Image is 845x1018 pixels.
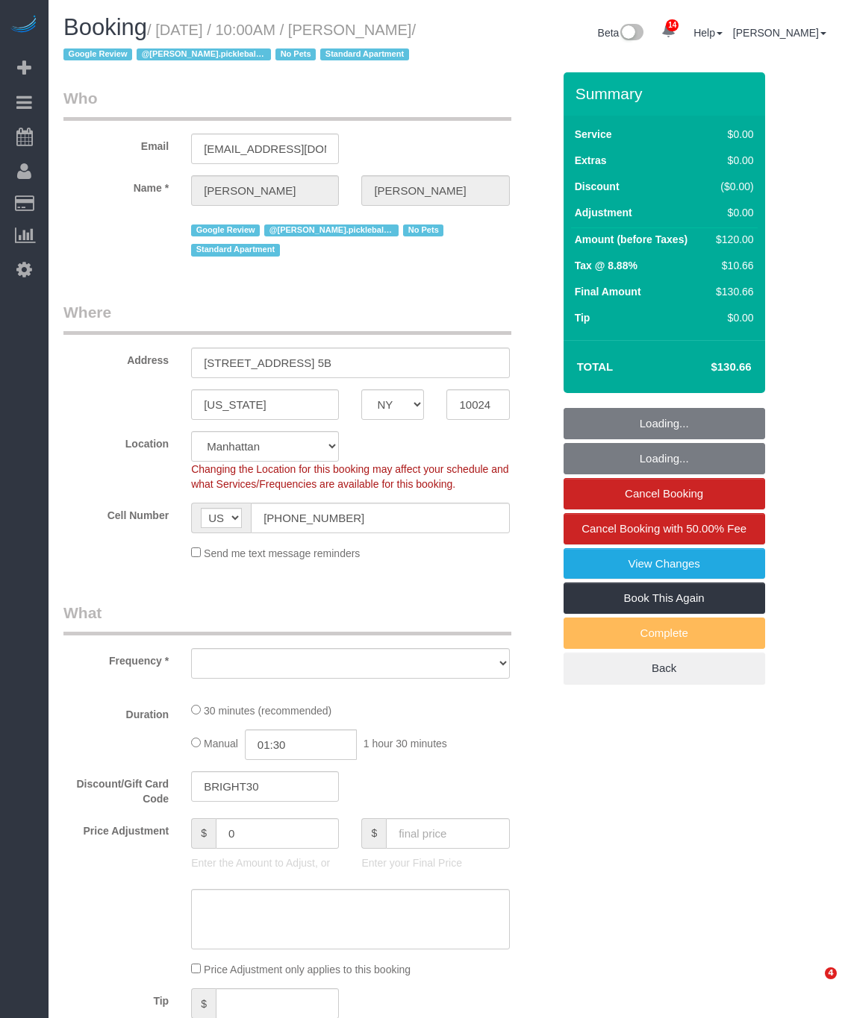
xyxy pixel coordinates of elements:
span: $ [191,818,216,849]
a: [PERSON_NAME] [733,27,826,39]
span: Standard Apartment [320,48,409,60]
span: Google Review [63,48,132,60]
small: / [DATE] / 10:00AM / [PERSON_NAME] [63,22,416,63]
label: Discount/Gift Card Code [52,771,180,806]
div: $0.00 [710,310,753,325]
label: Extras [575,153,607,168]
label: Name * [52,175,180,195]
label: Location [52,431,180,451]
input: Email [191,133,339,164]
label: Adjustment [575,205,632,220]
label: Duration [52,702,180,722]
div: ($0.00) [710,179,753,194]
a: Beta [598,27,644,39]
label: Price Adjustment [52,818,180,838]
div: $0.00 [710,127,753,142]
span: Booking [63,14,147,40]
a: View Changes [564,548,765,579]
label: Amount (before Taxes) [575,232,687,247]
img: Automaid Logo [9,15,39,36]
div: $120.00 [710,232,753,247]
a: Cancel Booking with 50.00% Fee [564,513,765,544]
legend: Where [63,301,511,335]
label: Frequency * [52,648,180,668]
p: Enter the Amount to Adjust, or [191,855,339,870]
label: Final Amount [575,284,641,299]
input: final price [386,818,509,849]
span: 1 hour 30 minutes [364,738,447,750]
div: $0.00 [710,153,753,168]
label: Cell Number [52,503,180,523]
span: @[PERSON_NAME].pickleball - coupon [137,48,271,60]
span: Changing the Location for this booking may affect your schedule and what Services/Frequencies are... [191,463,508,490]
legend: What [63,602,511,635]
a: Help [693,27,723,39]
input: City [191,389,339,420]
h4: $130.66 [666,361,751,374]
span: Standard Apartment [191,244,280,256]
label: Discount [575,179,620,194]
div: $10.66 [710,258,753,273]
input: First Name [191,175,339,206]
a: Book This Again [564,582,765,614]
div: $0.00 [710,205,753,220]
input: Cell Number [251,503,509,533]
span: Manual [204,738,238,750]
iframe: Intercom live chat [794,967,830,1003]
strong: Total [577,360,614,373]
span: No Pets [403,224,443,236]
span: 30 minutes (recommended) [204,705,331,717]
h3: Summary [576,85,758,102]
span: $ [361,818,386,849]
a: 14 [654,15,683,48]
a: Cancel Booking [564,478,765,509]
span: No Pets [275,48,316,60]
span: @[PERSON_NAME].pickleball - coupon [264,224,399,236]
span: Send me text message reminders [204,547,360,559]
input: Last Name [361,175,509,206]
span: 4 [825,967,837,979]
label: Tax @ 8.88% [575,258,637,273]
label: Email [52,133,180,154]
label: Address [52,348,180,368]
img: New interface [619,24,643,43]
span: Google Review [191,224,260,236]
span: Cancel Booking with 50.00% Fee [581,522,746,535]
input: Zip Code [446,389,509,420]
p: Enter your Final Price [361,855,509,870]
label: Service [575,127,612,142]
label: Tip [575,310,590,325]
span: 14 [666,19,679,31]
label: Tip [52,988,180,1008]
span: Price Adjustment only applies to this booking [204,964,411,975]
legend: Who [63,87,511,121]
div: $130.66 [710,284,753,299]
a: Back [564,653,765,684]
